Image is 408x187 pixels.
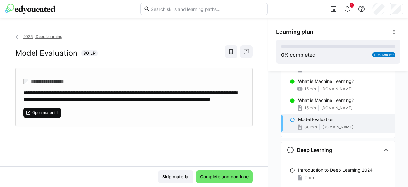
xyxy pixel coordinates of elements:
span: 30 LP [83,50,96,56]
span: [DOMAIN_NAME] [321,105,352,111]
p: What is Machine Learning? [298,97,354,104]
h3: Deep Learning [297,147,332,153]
p: What is Machine Learning? [298,78,354,84]
span: 2025 | Deep Learning [23,34,62,39]
span: Learning plan [276,28,313,35]
input: Search skills and learning paths… [150,6,264,12]
button: Open material [23,108,61,118]
div: % completed [281,51,316,59]
h2: Model Evaluation [15,48,77,58]
span: 2 min [304,175,314,180]
span: 30 min [304,125,317,130]
p: Model Evaluation [298,116,333,123]
span: 15 min [304,86,316,91]
p: Introduction to Deep Learning 2024 [298,167,373,173]
span: [DOMAIN_NAME] [321,86,352,91]
span: Open material [32,110,58,115]
span: 1 [351,3,353,7]
button: Complete and continue [196,170,253,183]
span: Skip material [161,174,190,180]
span: 15 min [304,105,316,111]
span: [DOMAIN_NAME] [322,125,353,130]
a: 2025 | Deep Learning [15,34,62,39]
button: Skip material [158,170,193,183]
span: 0 [281,52,284,58]
span: 119h 13m left [374,53,394,57]
span: Complete and continue [199,174,250,180]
